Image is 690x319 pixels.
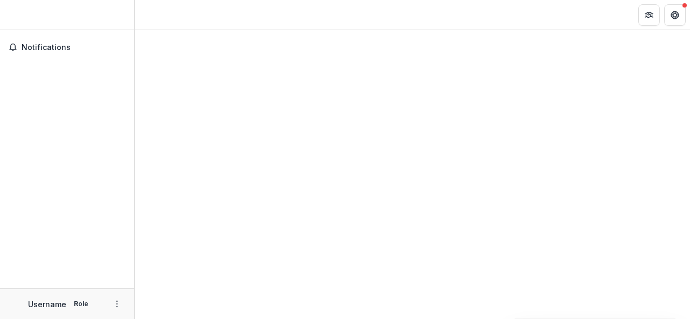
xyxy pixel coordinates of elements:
[28,299,66,310] p: Username
[638,4,660,26] button: Partners
[4,39,130,56] button: Notifications
[22,43,126,52] span: Notifications
[111,297,123,310] button: More
[664,4,686,26] button: Get Help
[71,299,92,309] p: Role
